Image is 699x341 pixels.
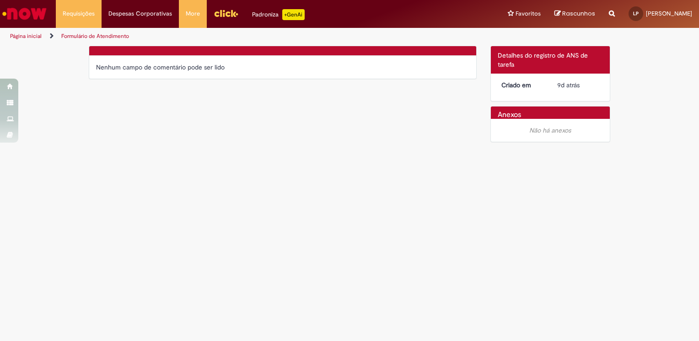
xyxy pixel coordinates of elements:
[214,6,238,20] img: click_logo_yellow_360x200.png
[529,126,571,134] em: Não há anexos
[516,9,541,18] span: Favoritos
[554,10,595,18] a: Rascunhos
[557,80,600,90] div: 19/08/2025 18:21:12
[1,5,48,23] img: ServiceNow
[498,51,588,69] span: Detalhes do registro de ANS de tarefa
[282,9,305,20] p: +GenAi
[562,9,595,18] span: Rascunhos
[498,111,521,119] h2: Anexos
[557,81,580,89] span: 9d atrás
[633,11,639,16] span: LP
[96,63,469,72] div: Nenhum campo de comentário pode ser lido
[252,9,305,20] div: Padroniza
[557,81,580,89] time: 19/08/2025 18:21:12
[10,32,42,40] a: Página inicial
[7,28,459,45] ul: Trilhas de página
[495,80,551,90] dt: Criado em
[646,10,692,17] span: [PERSON_NAME]
[186,9,200,18] span: More
[61,32,129,40] a: Formulário de Atendimento
[108,9,172,18] span: Despesas Corporativas
[63,9,95,18] span: Requisições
